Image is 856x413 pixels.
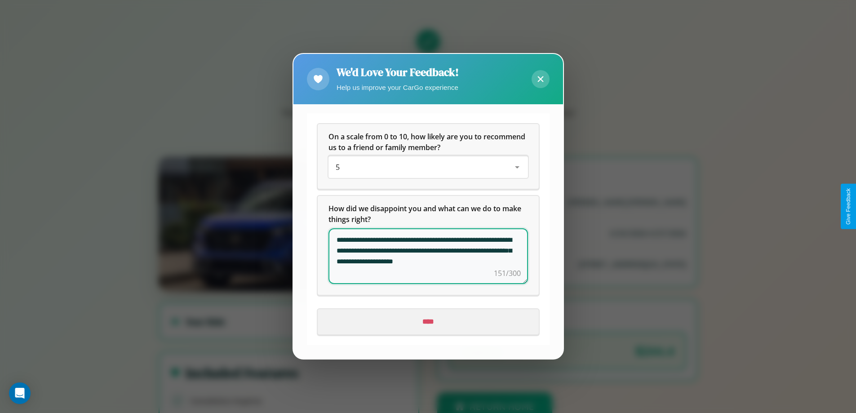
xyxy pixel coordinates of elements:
p: Help us improve your CarGo experience [337,81,459,93]
h5: On a scale from 0 to 10, how likely are you to recommend us to a friend or family member? [328,132,528,153]
span: 5 [336,163,340,173]
span: How did we disappoint you and what can we do to make things right? [328,204,523,225]
h2: We'd Love Your Feedback! [337,65,459,80]
div: On a scale from 0 to 10, how likely are you to recommend us to a friend or family member? [328,157,528,178]
div: 151/300 [494,268,521,279]
div: On a scale from 0 to 10, how likely are you to recommend us to a friend or family member? [318,124,539,189]
div: Open Intercom Messenger [9,382,31,404]
span: On a scale from 0 to 10, how likely are you to recommend us to a friend or family member? [328,132,527,153]
div: Give Feedback [845,188,852,225]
